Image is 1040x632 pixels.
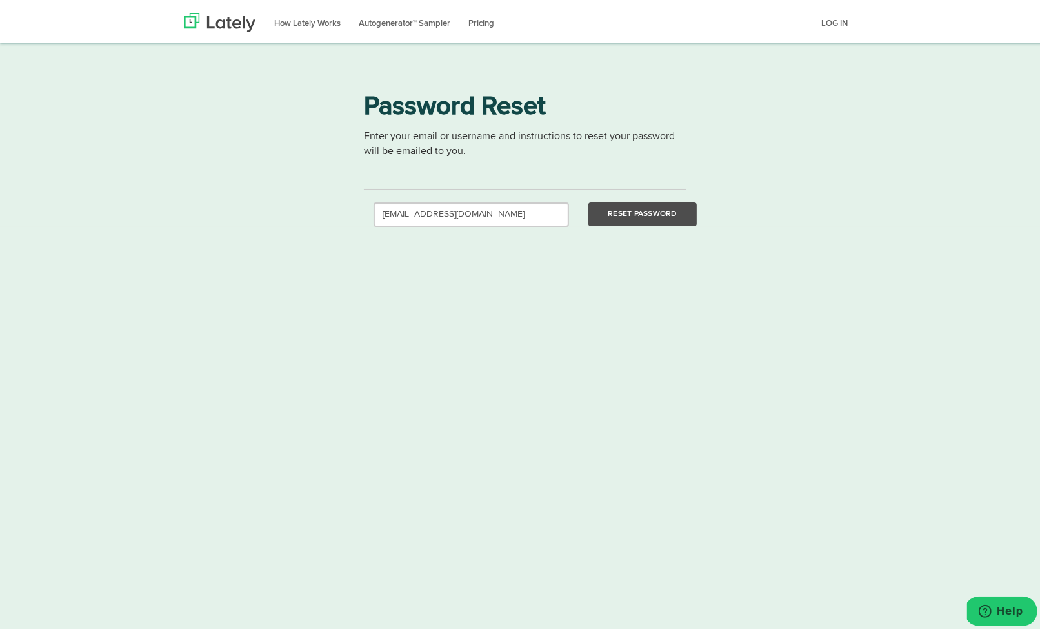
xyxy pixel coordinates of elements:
[364,126,686,175] p: Enter your email or username and instructions to reset your password will be emailed to you.
[967,593,1037,626] iframe: Opens a widget where you can find more information
[374,199,569,224] input: Email or Username
[364,91,686,120] h1: Password Reset
[184,10,255,29] img: Lately
[588,199,696,223] button: Reset Password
